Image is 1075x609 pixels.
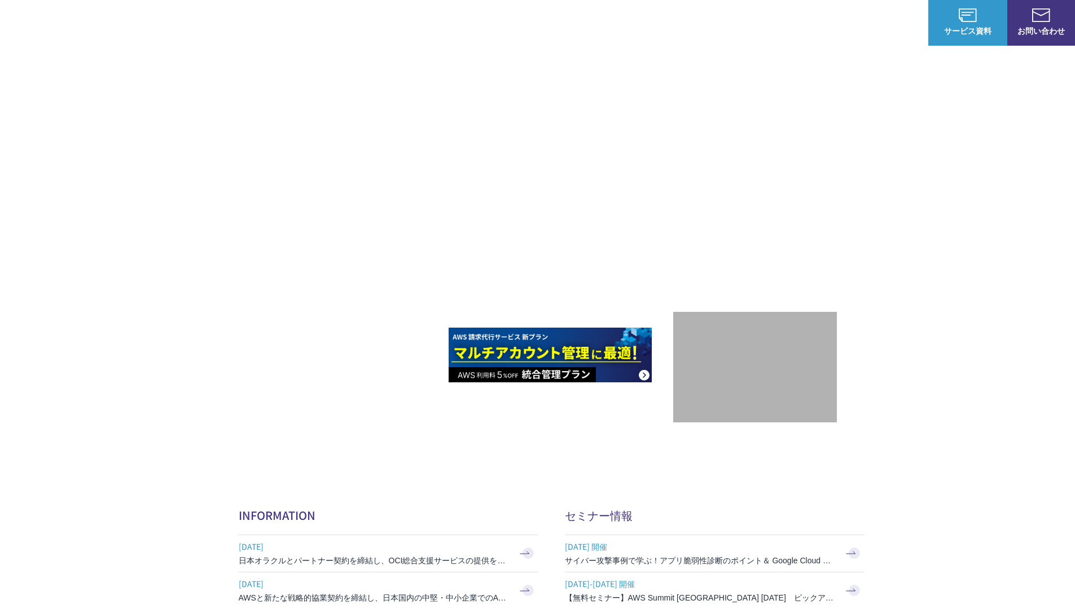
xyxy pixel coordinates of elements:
a: [DATE]-[DATE] 開催 【無料セミナー】AWS Summit [GEOGRAPHIC_DATA] [DATE] ピックアップセッション [565,572,864,609]
p: ナレッジ [820,17,863,29]
h3: 【無料セミナー】AWS Summit [GEOGRAPHIC_DATA] [DATE] ピックアップセッション [565,592,836,603]
p: AWSの導入からコスト削減、 構成・運用の最適化からデータ活用まで 規模や業種業態を問わない マネージドサービスで [239,125,673,174]
a: 導入事例 [766,17,797,29]
p: 強み [538,17,565,29]
em: AWS [742,217,767,233]
h3: サイバー攻撃事例で学ぶ！アプリ脆弱性診断のポイント＆ Google Cloud セキュリティ対策 [565,555,836,566]
a: [DATE] AWSと新たな戦略的協業契約を締結し、日本国内の中堅・中小企業でのAWS活用を加速 [239,572,538,609]
a: ログイン [885,17,917,29]
span: [DATE] [239,575,510,592]
span: NHN テコラス AWS総合支援サービス [130,11,212,34]
p: 業種別ソリューション [653,17,743,29]
span: [DATE]-[DATE] 開催 [565,575,836,592]
span: [DATE] [239,538,510,555]
img: AWS請求代行サービス 統合管理プラン [449,328,652,382]
h3: AWSと新たな戦略的協業契約を締結し、日本国内の中堅・中小企業でのAWS活用を加速 [239,592,510,603]
h1: AWS ジャーニーの 成功を実現 [239,186,673,294]
img: AWSとの戦略的協業契約 締結 [239,328,442,382]
h2: セミナー情報 [565,507,864,523]
span: [DATE] 開催 [565,538,836,555]
img: お問い合わせ [1032,8,1050,22]
a: AWS総合支援サービス C-Chorus NHN テコラスAWS総合支援サービス [17,9,212,36]
h3: 日本オラクルとパートナー契約を締結し、OCI総合支援サービスの提供を開始 [239,555,510,566]
h2: INFORMATION [239,507,538,523]
a: [DATE] 開催 サイバー攻撃事例で学ぶ！アプリ脆弱性診断のポイント＆ Google Cloud セキュリティ対策 [565,535,864,572]
img: AWSプレミアティアサービスパートナー [704,102,806,204]
img: AWS総合支援サービス C-Chorus サービス資料 [959,8,977,22]
span: サービス資料 [928,25,1007,37]
p: 最上位プレミアティア サービスパートナー [691,217,819,261]
img: 契約件数 [696,329,814,411]
a: [DATE] 日本オラクルとパートナー契約を締結し、OCI総合支援サービスの提供を開始 [239,535,538,572]
p: サービス [587,17,630,29]
span: お問い合わせ [1007,25,1075,37]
